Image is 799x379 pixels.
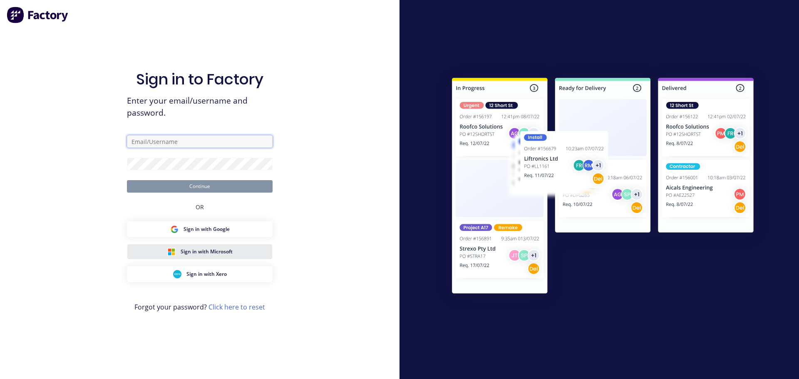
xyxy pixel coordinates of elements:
span: Sign in with Microsoft [181,248,233,255]
img: Microsoft Sign in [167,248,176,256]
button: Xero Sign inSign in with Xero [127,266,273,282]
h1: Sign in to Factory [136,70,263,88]
div: OR [196,193,204,221]
input: Email/Username [127,135,273,148]
img: Xero Sign in [173,270,181,278]
span: Sign in with Google [184,225,230,233]
img: Google Sign in [170,225,179,233]
span: Enter your email/username and password. [127,95,273,119]
a: Click here to reset [208,302,265,312]
img: Sign in [434,61,772,313]
span: Forgot your password? [134,302,265,312]
img: Factory [7,7,69,23]
button: Google Sign inSign in with Google [127,221,273,237]
button: Microsoft Sign inSign in with Microsoft [127,244,273,260]
button: Continue [127,180,273,193]
span: Sign in with Xero [186,270,227,278]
